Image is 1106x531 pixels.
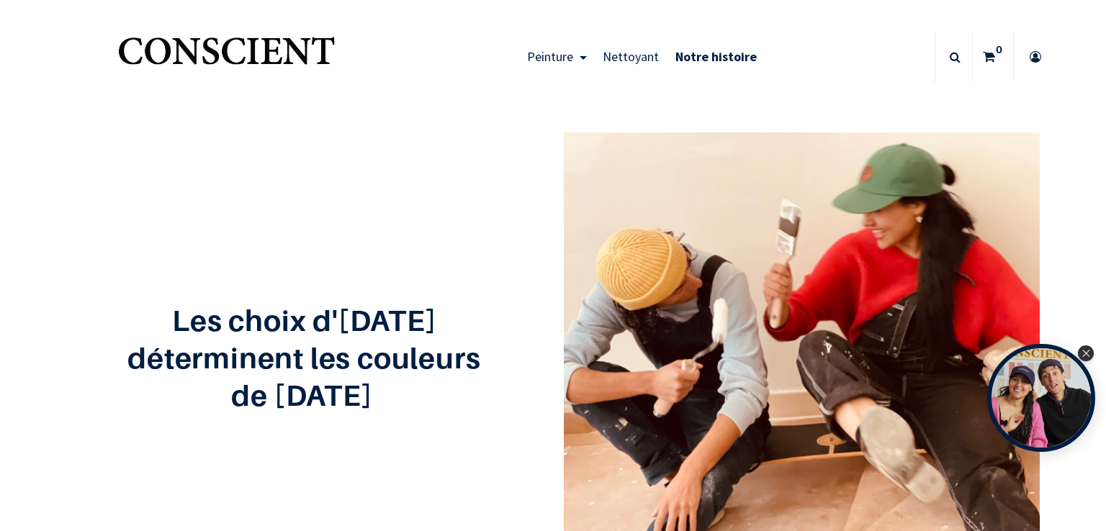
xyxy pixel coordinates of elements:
[987,344,1095,452] div: Open Tolstoy
[1078,345,1094,361] div: Close Tolstoy widget
[519,32,595,82] a: Peinture
[66,342,542,373] h2: déterminent les couleurs
[527,48,573,65] span: Peinture
[66,379,542,411] h2: de [DATE]
[973,32,1013,82] a: 0
[675,48,757,65] span: Notre histoire
[115,29,338,86] a: Logo of Conscient
[603,48,659,65] span: Nettoyant
[987,344,1095,452] div: Open Tolstoy widget
[987,344,1095,452] div: Tolstoy bubble widget
[992,42,1006,57] sup: 0
[115,29,338,86] img: Conscient
[66,304,542,336] h2: Les choix d'[DATE]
